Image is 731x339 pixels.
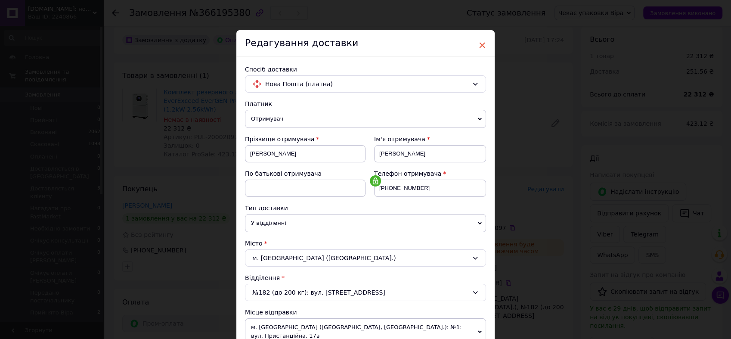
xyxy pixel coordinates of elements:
div: №182 (до 200 кг): вул. [STREET_ADDRESS] [245,284,486,301]
div: Місто [245,239,486,248]
div: м. [GEOGRAPHIC_DATA] ([GEOGRAPHIC_DATA].) [245,249,486,267]
span: Прізвище отримувача [245,136,315,143]
span: Ім'я отримувача [374,136,425,143]
span: У відділенні [245,214,486,232]
span: По батькові отримувача [245,170,322,177]
input: +380 [374,180,486,197]
div: Відділення [245,274,486,282]
span: Нова Пошта (платна) [265,79,468,89]
span: Платник [245,100,272,107]
span: × [478,38,486,53]
div: Спосіб доставки [245,65,486,74]
span: Телефон отримувача [374,170,441,177]
div: Редагування доставки [236,30,495,56]
span: Місце відправки [245,309,297,316]
span: Отримувач [245,110,486,128]
span: Тип доставки [245,205,288,211]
